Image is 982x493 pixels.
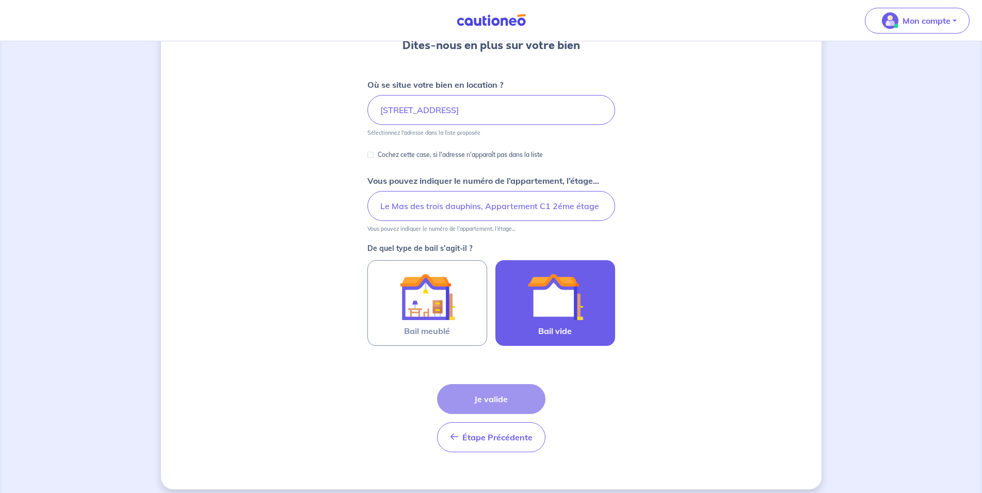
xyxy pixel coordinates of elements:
[404,325,450,337] span: Bail meublé
[367,191,615,221] input: Appartement 2
[437,422,545,452] button: Étape Précédente
[865,8,970,34] button: illu_account_valid_menu.svgMon compte
[527,269,583,325] img: illu_empty_lease.svg
[462,432,533,442] span: Étape Précédente
[367,78,503,91] p: Où se situe votre bien en location ?
[538,325,572,337] span: Bail vide
[399,269,455,325] img: illu_furnished_lease.svg
[403,37,580,54] h3: Dites-nous en plus sur votre bien
[367,129,480,136] p: Sélectionnez l'adresse dans la liste proposée
[367,245,615,252] p: De quel type de bail s’agit-il ?
[903,14,951,27] p: Mon compte
[882,12,898,29] img: illu_account_valid_menu.svg
[453,14,530,27] img: Cautioneo
[367,95,615,125] input: 2 rue de paris, 59000 lille
[367,225,515,232] p: Vous pouvez indiquer le numéro de l’appartement, l’étage...
[367,174,599,187] p: Vous pouvez indiquer le numéro de l’appartement, l’étage...
[378,149,543,161] p: Cochez cette case, si l'adresse n'apparaît pas dans la liste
